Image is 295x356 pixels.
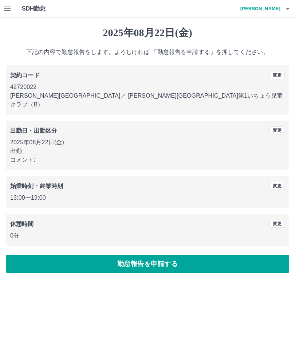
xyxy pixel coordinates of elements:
[6,48,289,56] p: 下記の内容で勤怠報告をします。よろしければ 「勤怠報告を申請する」を押してください。
[10,83,285,91] p: 42720022
[6,255,289,273] button: 勤怠報告を申請する
[10,91,285,109] p: [PERSON_NAME][GEOGRAPHIC_DATA] ／ [PERSON_NAME][GEOGRAPHIC_DATA]第1いちょう児童クラブ（B）
[10,183,63,189] b: 始業時刻・終業時刻
[270,71,285,79] button: 変更
[10,193,285,202] p: 13:00 〜 19:00
[10,231,285,240] p: 0分
[10,221,34,227] b: 休憩時間
[10,156,285,164] p: コメント:
[10,147,285,156] p: 出勤
[270,182,285,190] button: 変更
[10,72,40,78] b: 契約コード
[10,138,285,147] p: 2025年08月22日(金)
[10,128,57,134] b: 出勤日・出勤区分
[270,126,285,134] button: 変更
[6,27,289,39] h1: 2025年08月22日(金)
[270,220,285,228] button: 変更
